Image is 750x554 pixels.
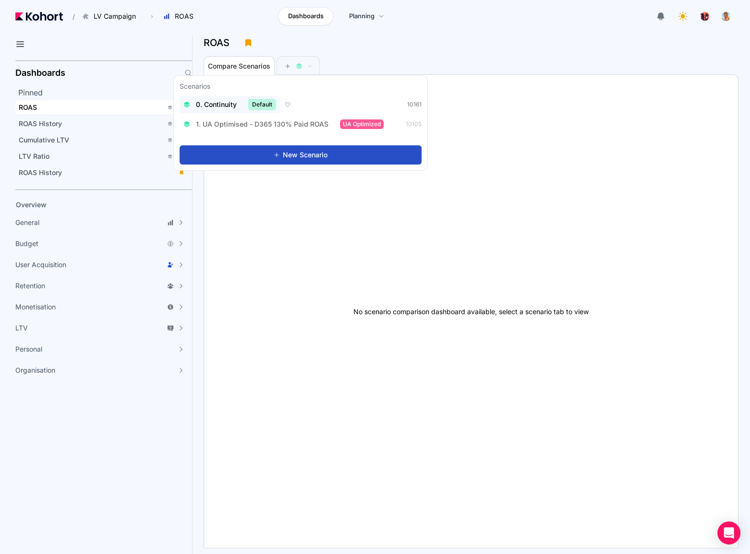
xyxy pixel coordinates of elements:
span: New Scenario [283,150,327,160]
span: Personal [15,344,42,354]
span: ROAS History [19,168,62,177]
span: Monetisation [15,302,56,312]
span: 1. UA Optimised - D365 130% Paid ROAS [196,119,328,129]
span: Budget [15,239,38,248]
span: ROAS History [19,119,62,128]
span: 10161 [407,101,422,108]
span: LV Campaign [94,12,136,21]
span: ROAS [175,12,194,21]
a: Cumulative LTV [15,133,189,147]
h2: Dashboards [15,69,65,77]
span: › [149,12,155,20]
h3: Scenarios [180,82,210,93]
span: / [65,12,75,22]
span: ROAS [19,103,37,111]
span: 0. Continuity [196,100,237,109]
h3: ROAS [204,38,235,47]
div: No scenario comparison dashboard available, select a scenario tab to view [204,75,738,548]
span: Default [248,99,276,110]
span: User Acquisition [15,260,66,270]
span: Compare Scenarios [208,63,270,70]
a: ROAS [15,100,189,115]
span: General [15,218,39,227]
div: Open Intercom Messenger [717,521,740,544]
button: 1. UA Optimised - D365 130% Paid ROASUA Optimized [180,116,387,132]
img: Kohort logo [15,12,63,21]
a: Dashboards [278,7,333,25]
button: ROAS [158,8,204,24]
span: Planning [349,12,375,21]
h2: Pinned [18,87,192,98]
span: UA Optimized [340,119,384,129]
span: Overview [16,200,47,209]
a: ROAS History [15,165,189,180]
button: 0. ContinuityDefault [180,96,280,113]
span: Retention [15,281,45,291]
a: Planning [339,7,394,25]
span: Organisation [15,365,55,375]
a: Overview [12,198,176,212]
a: ROAS History [15,117,189,131]
span: LTV [15,323,28,333]
a: LTV Ratio [15,149,189,164]
span: LTV Ratio [19,152,49,160]
span: Cumulative LTV [19,136,69,144]
button: LV Campaign [77,8,146,24]
button: New Scenario [180,145,422,165]
span: Dashboards [288,12,324,21]
span: 10105 [406,120,422,128]
img: logo_TreesPlease_20230726120307121221.png [700,12,710,21]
